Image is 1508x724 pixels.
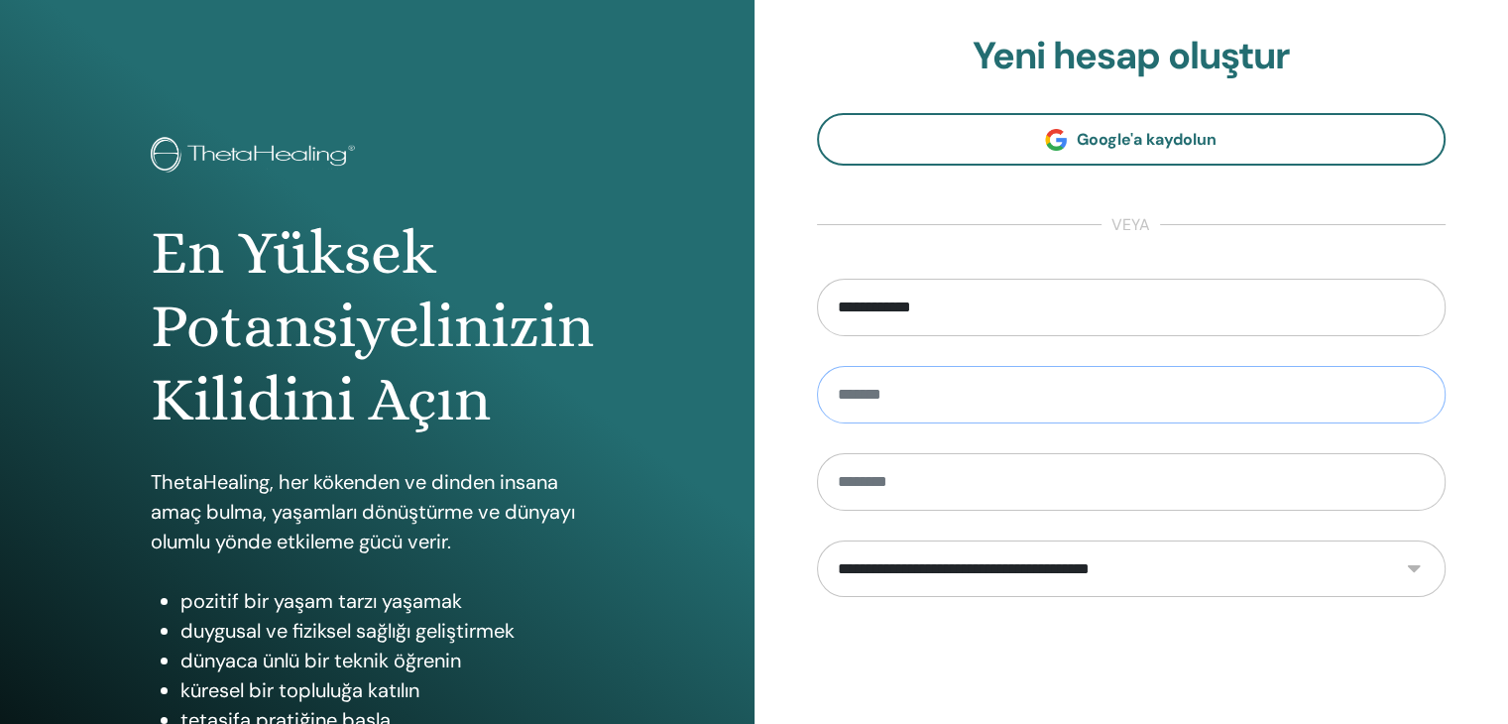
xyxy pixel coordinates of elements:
[180,675,604,705] li: küresel bir topluluğa katılın
[151,467,604,556] p: ThetaHealing, her kökenden ve dinden insana amaç bulma, yaşamları dönüştürme ve dünyayı olumlu yö...
[1102,213,1160,237] span: veya
[817,34,1447,79] h2: Yeni hesap oluştur
[180,586,604,616] li: pozitif bir yaşam tarzı yaşamak
[981,627,1282,704] iframe: reCAPTCHA
[151,216,604,437] h1: En Yüksek Potansiyelinizin Kilidini Açın
[817,113,1447,166] a: Google'a kaydolun
[180,616,604,646] li: duygusal ve fiziksel sağlığı geliştirmek
[1077,129,1217,150] span: Google'a kaydolun
[180,646,604,675] li: dünyaca ünlü bir teknik öğrenin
